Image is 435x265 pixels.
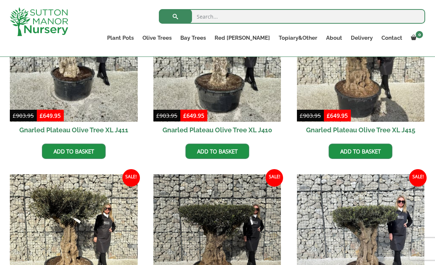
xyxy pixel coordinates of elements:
[10,7,68,36] img: logo
[416,31,423,38] span: 0
[407,33,425,43] a: 0
[153,122,281,138] h2: Gnarled Plateau Olive Tree XL J410
[103,33,138,43] a: Plant Pots
[266,169,283,187] span: Sale!
[322,33,346,43] a: About
[176,33,210,43] a: Bay Trees
[156,112,177,119] bdi: 903.95
[329,144,392,159] a: Add to basket: “Gnarled Plateau Olive Tree XL J415”
[40,112,43,119] span: £
[10,122,138,138] h2: Gnarled Plateau Olive Tree XL J411
[377,33,407,43] a: Contact
[409,169,427,187] span: Sale!
[13,112,16,119] span: £
[40,112,61,119] bdi: 649.95
[183,112,204,119] bdi: 649.95
[300,112,303,119] span: £
[297,122,425,138] h2: Gnarled Plateau Olive Tree XL J415
[185,144,249,159] a: Add to basket: “Gnarled Plateau Olive Tree XL J410”
[183,112,187,119] span: £
[300,112,321,119] bdi: 903.95
[156,112,160,119] span: £
[346,33,377,43] a: Delivery
[138,33,176,43] a: Olive Trees
[274,33,322,43] a: Topiary&Other
[159,9,425,24] input: Search...
[327,112,348,119] bdi: 649.95
[13,112,34,119] bdi: 903.95
[42,144,106,159] a: Add to basket: “Gnarled Plateau Olive Tree XL J411”
[122,169,140,187] span: Sale!
[327,112,330,119] span: £
[210,33,274,43] a: Red [PERSON_NAME]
